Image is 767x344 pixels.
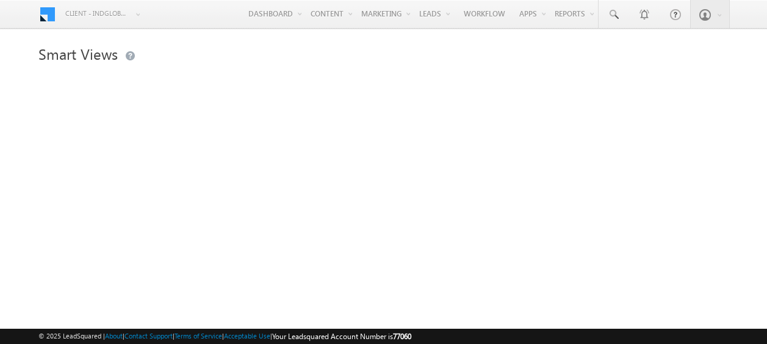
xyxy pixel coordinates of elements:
[65,7,129,20] span: Client - indglobal1 (77060)
[38,44,118,63] span: Smart Views
[272,332,411,341] span: Your Leadsquared Account Number is
[393,332,411,341] span: 77060
[224,332,270,340] a: Acceptable Use
[38,331,411,342] span: © 2025 LeadSquared | | | | |
[175,332,222,340] a: Terms of Service
[105,332,123,340] a: About
[124,332,173,340] a: Contact Support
